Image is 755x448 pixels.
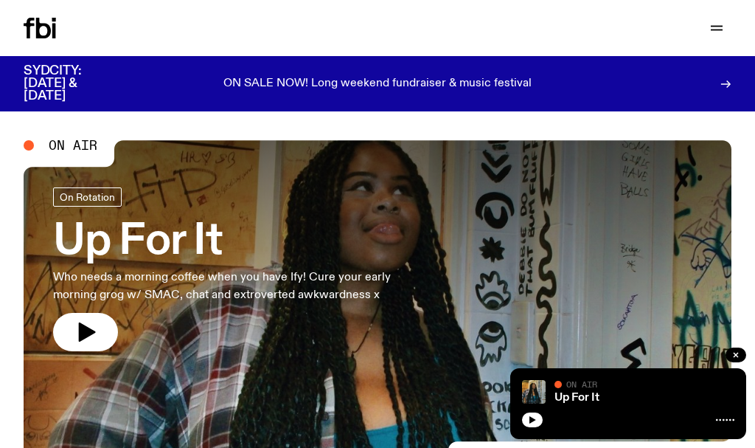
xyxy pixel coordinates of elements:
p: Who needs a morning coffee when you have Ify! Cure your early morning grog w/ SMAC, chat and extr... [53,269,431,304]
span: On Rotation [60,191,115,202]
span: On Air [566,379,597,389]
h3: SYDCITY: [DATE] & [DATE] [24,65,118,103]
h3: Up For It [53,221,431,263]
a: Up For ItWho needs a morning coffee when you have Ify! Cure your early morning grog w/ SMAC, chat... [53,187,431,351]
img: Ify - a Brown Skin girl with black braided twists, looking up to the side with her tongue stickin... [522,380,546,404]
span: On Air [49,139,97,152]
a: Up For It [554,392,599,404]
a: On Rotation [53,187,122,207]
p: ON SALE NOW! Long weekend fundraiser & music festival [223,77,532,91]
